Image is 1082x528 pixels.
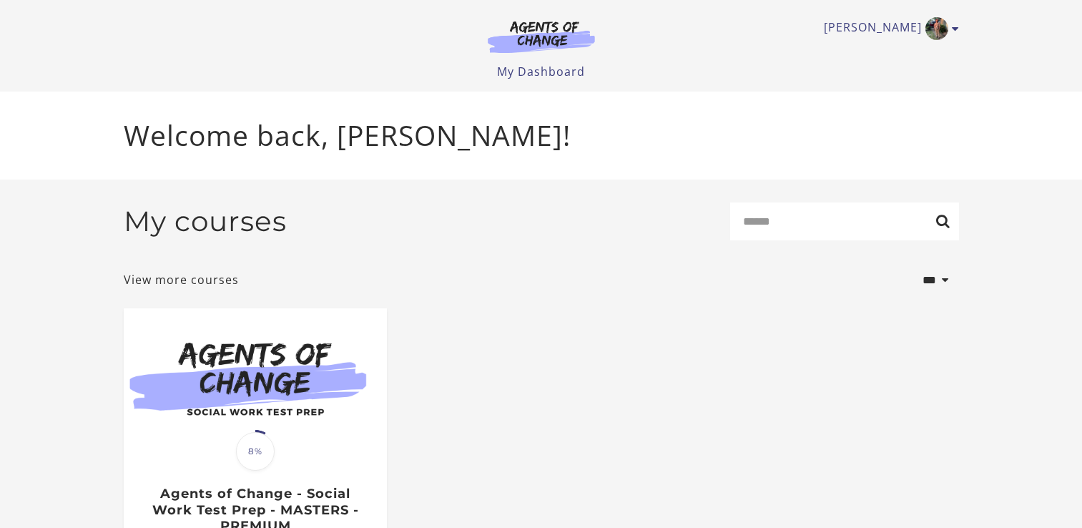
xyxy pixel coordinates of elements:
[124,114,959,157] p: Welcome back, [PERSON_NAME]!
[497,64,585,79] a: My Dashboard
[124,205,287,238] h2: My courses
[824,17,952,40] a: Toggle menu
[473,20,610,53] img: Agents of Change Logo
[124,271,239,288] a: View more courses
[236,432,275,471] span: 8%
